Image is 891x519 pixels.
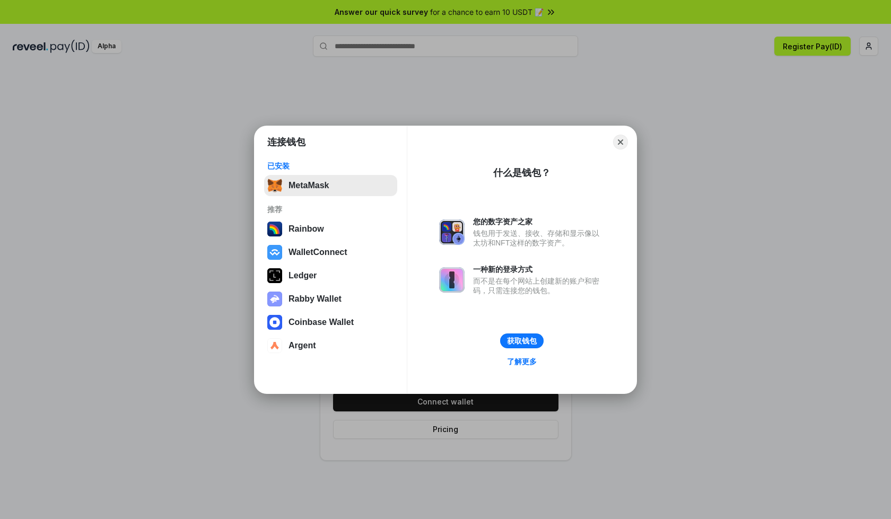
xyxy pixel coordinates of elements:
[267,161,394,171] div: 已安装
[289,294,342,304] div: Rabby Wallet
[267,245,282,260] img: svg+xml,%3Csvg%20width%3D%2228%22%20height%3D%2228%22%20viewBox%3D%220%200%2028%2028%22%20fill%3D...
[439,219,465,245] img: svg+xml,%3Csvg%20xmlns%3D%22http%3A%2F%2Fwww.w3.org%2F2000%2Fsvg%22%20fill%3D%22none%22%20viewBox...
[289,224,324,234] div: Rainbow
[501,355,543,368] a: 了解更多
[439,267,465,293] img: svg+xml,%3Csvg%20xmlns%3D%22http%3A%2F%2Fwww.w3.org%2F2000%2Fsvg%22%20fill%3D%22none%22%20viewBox...
[507,336,537,346] div: 获取钱包
[264,312,397,333] button: Coinbase Wallet
[473,217,605,226] div: 您的数字资产之家
[267,222,282,236] img: svg+xml,%3Csvg%20width%3D%22120%22%20height%3D%22120%22%20viewBox%3D%220%200%20120%20120%22%20fil...
[267,338,282,353] img: svg+xml,%3Csvg%20width%3D%2228%22%20height%3D%2228%22%20viewBox%3D%220%200%2028%2028%22%20fill%3D...
[264,335,397,356] button: Argent
[264,175,397,196] button: MetaMask
[264,288,397,310] button: Rabby Wallet
[507,357,537,366] div: 了解更多
[264,242,397,263] button: WalletConnect
[500,333,544,348] button: 获取钱包
[264,265,397,286] button: Ledger
[289,248,347,257] div: WalletConnect
[267,315,282,330] img: svg+xml,%3Csvg%20width%3D%2228%22%20height%3D%2228%22%20viewBox%3D%220%200%2028%2028%22%20fill%3D...
[267,136,305,148] h1: 连接钱包
[613,135,628,149] button: Close
[289,341,316,350] div: Argent
[493,166,551,179] div: 什么是钱包？
[473,265,605,274] div: 一种新的登录方式
[289,181,329,190] div: MetaMask
[267,205,394,214] div: 推荐
[267,292,282,306] img: svg+xml,%3Csvg%20xmlns%3D%22http%3A%2F%2Fwww.w3.org%2F2000%2Fsvg%22%20fill%3D%22none%22%20viewBox...
[267,268,282,283] img: svg+xml,%3Csvg%20xmlns%3D%22http%3A%2F%2Fwww.w3.org%2F2000%2Fsvg%22%20width%3D%2228%22%20height%3...
[267,178,282,193] img: svg+xml,%3Csvg%20fill%3D%22none%22%20height%3D%2233%22%20viewBox%3D%220%200%2035%2033%22%20width%...
[264,218,397,240] button: Rainbow
[289,318,354,327] div: Coinbase Wallet
[473,276,605,295] div: 而不是在每个网站上创建新的账户和密码，只需连接您的钱包。
[289,271,317,280] div: Ledger
[473,228,605,248] div: 钱包用于发送、接收、存储和显示像以太坊和NFT这样的数字资产。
